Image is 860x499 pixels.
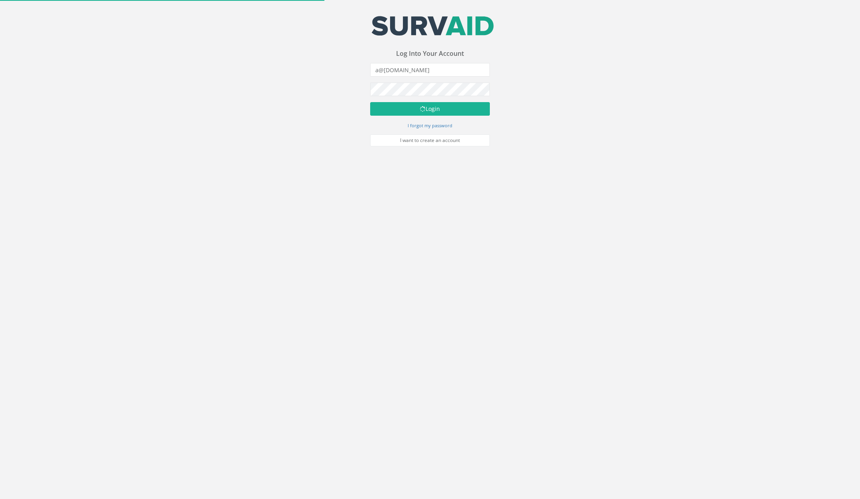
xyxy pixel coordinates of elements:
[370,134,490,146] a: I want to create an account
[370,63,490,77] input: Email
[370,102,490,116] button: Login
[408,122,452,128] small: I forgot my password
[370,50,490,57] h3: Log Into Your Account
[408,122,452,129] a: I forgot my password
